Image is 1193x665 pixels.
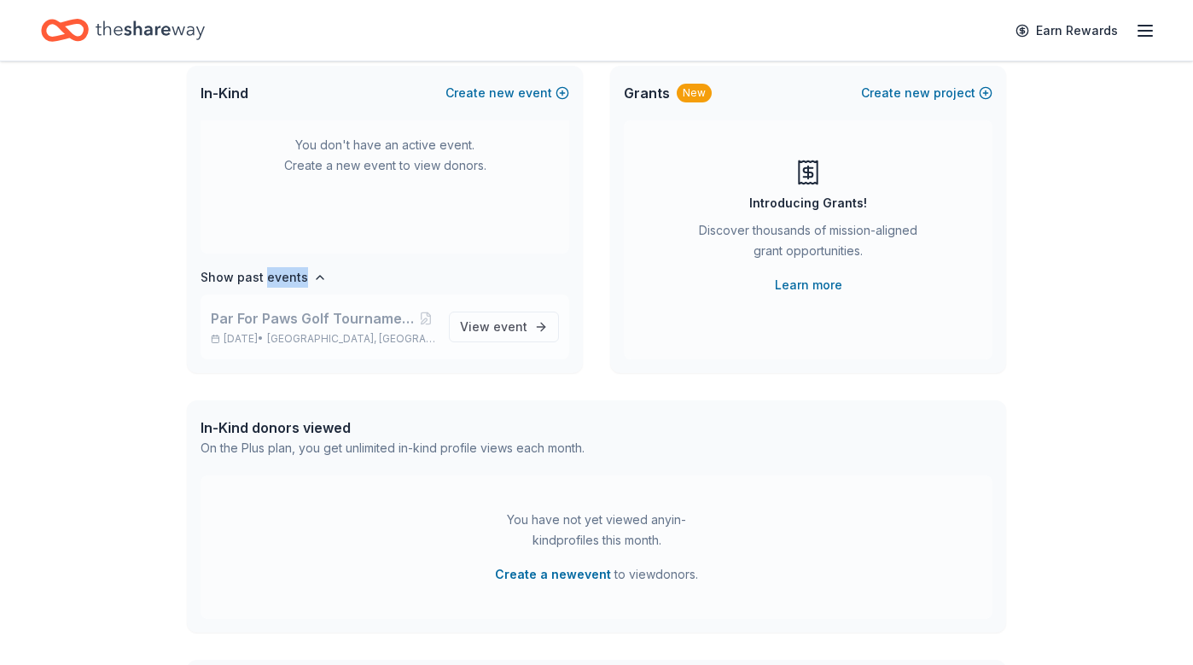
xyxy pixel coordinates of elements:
[905,83,930,103] span: new
[692,220,924,268] div: Discover thousands of mission-aligned grant opportunities.
[460,317,527,337] span: View
[489,83,515,103] span: new
[775,275,842,295] a: Learn more
[493,319,527,334] span: event
[201,267,327,288] button: Show past events
[201,267,308,288] h4: Show past events
[201,57,569,254] div: You don't have an active event. Create a new event to view donors.
[624,83,670,103] span: Grants
[267,332,435,346] span: [GEOGRAPHIC_DATA], [GEOGRAPHIC_DATA]
[677,84,712,102] div: New
[449,312,559,342] a: View event
[490,510,703,551] div: You have not yet viewed any in-kind profiles this month.
[861,83,992,103] button: Createnewproject
[201,438,585,458] div: On the Plus plan, you get unlimited in-kind profile views each month.
[445,83,569,103] button: Createnewevent
[749,193,867,213] div: Introducing Grants!
[211,308,416,329] span: Par For Paws Golf Tournament and Virtual Silent Auction
[1005,15,1128,46] a: Earn Rewards
[495,564,698,585] span: to view donors .
[495,564,611,585] button: Create a newevent
[201,417,585,438] div: In-Kind donors viewed
[201,83,248,103] span: In-Kind
[211,332,435,346] p: [DATE] •
[41,10,205,50] a: Home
